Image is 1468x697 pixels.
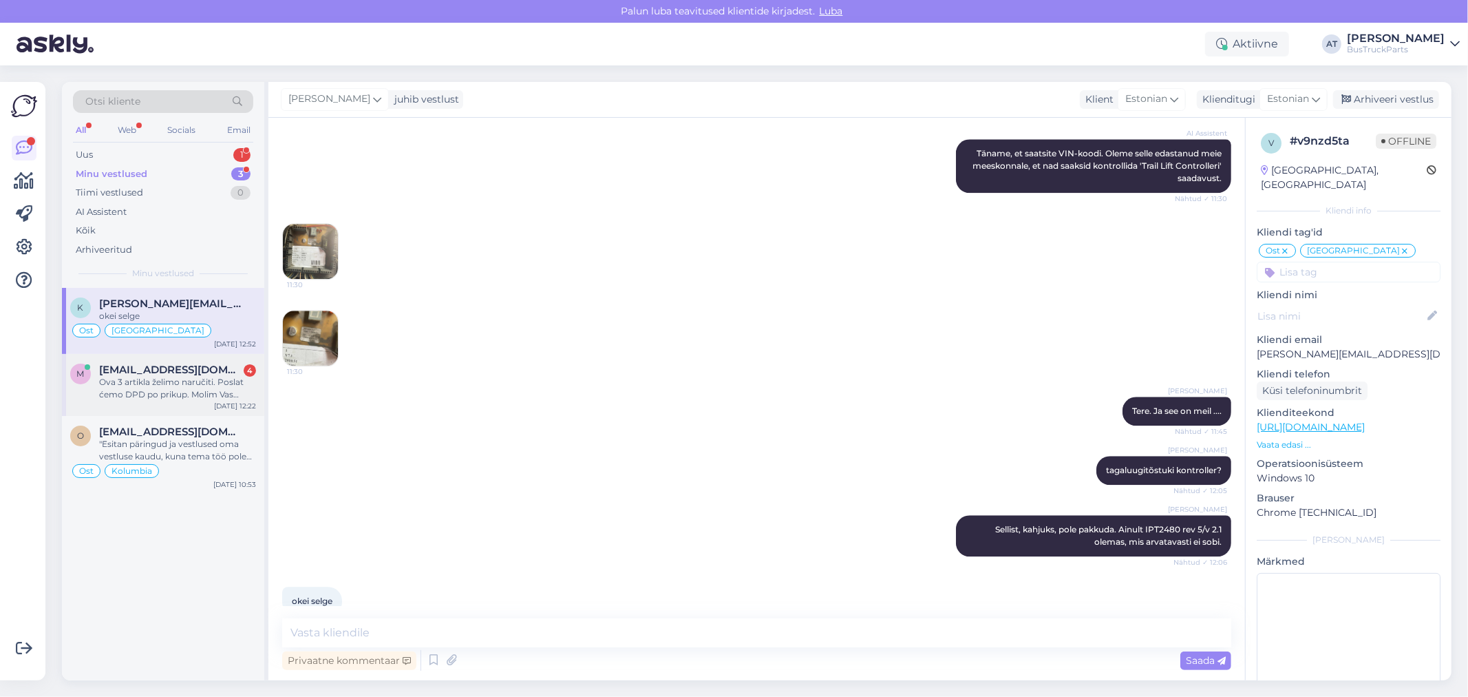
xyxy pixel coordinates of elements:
[1347,33,1460,55] a: [PERSON_NAME]BusTruckParts
[287,366,339,377] span: 11:30
[1257,471,1440,486] p: Windows 10
[1173,486,1227,496] span: Nähtud ✓ 12:05
[1257,506,1440,520] p: Chrome [TECHNICAL_ID]
[287,280,339,290] span: 11:30
[214,339,256,349] div: [DATE] 12:52
[283,224,338,279] img: Attachment
[1376,134,1436,149] span: Offline
[1322,34,1341,54] div: AT
[1257,205,1440,217] div: Kliendi info
[1080,92,1114,107] div: Klient
[214,401,256,411] div: [DATE] 12:22
[99,376,256,401] div: Ova 3 artikla želimo naručiti. Poslat ćemo DPD po prikup. Molim Vas predračun (bez VATa)
[11,93,37,119] img: Askly Logo
[1168,445,1227,455] span: [PERSON_NAME]
[1267,92,1309,107] span: Estonian
[1257,457,1440,471] p: Operatsioonisüsteem
[99,364,242,376] span: mate@silo-dobranic.hr
[283,311,338,366] img: Attachment
[99,298,242,310] span: kevin@ektrans.ee
[244,364,256,377] div: 4
[99,438,256,463] div: "Esitan päringud ja vestlused oma vestluse kaudu, kuna tema töö pole kergete killast." - Ma [PERS...
[1257,262,1440,282] input: Lisa tag
[1266,247,1280,255] span: Ost
[1186,654,1226,667] span: Saada
[111,326,204,335] span: [GEOGRAPHIC_DATA]
[292,596,332,606] span: okei selge
[76,243,132,257] div: Arhiveeritud
[213,479,256,490] div: [DATE] 10:53
[1307,247,1400,255] span: [GEOGRAPHIC_DATA]
[1257,439,1440,451] p: Vaata edasi ...
[1257,534,1440,546] div: [PERSON_NAME]
[1333,90,1439,109] div: Arhiveeri vestlus
[1268,138,1274,148] span: v
[1125,92,1167,107] span: Estonian
[76,205,127,219] div: AI Assistent
[1257,225,1440,240] p: Kliendi tag'id
[1290,133,1376,149] div: # v9nzd5ta
[1257,288,1440,302] p: Kliendi nimi
[1257,421,1365,433] a: [URL][DOMAIN_NAME]
[282,652,416,670] div: Privaatne kommentaar
[1257,554,1440,569] p: Märkmed
[1175,426,1227,437] span: Nähtud ✓ 11:45
[1347,44,1445,55] div: BusTruckParts
[99,426,242,438] span: olgalizeth03@gmail.com
[76,224,96,238] div: Kõik
[288,92,370,107] span: [PERSON_NAME]
[77,368,85,379] span: m
[1176,128,1227,138] span: AI Assistent
[76,186,143,200] div: Tiimi vestlused
[1257,333,1440,347] p: Kliendi email
[233,148,251,162] div: 1
[1175,194,1227,204] span: Nähtud ✓ 11:30
[972,148,1224,183] span: Täname, et saatsite VIN-koodi. Oleme selle edastanud meie meeskonnale, et nad saaksid kontrollida...
[1257,382,1368,400] div: Küsi telefoninumbrit
[77,430,84,441] span: o
[132,267,194,280] span: Minu vestlused
[1257,309,1425,324] input: Lisa nimi
[224,121,253,139] div: Email
[1257,406,1440,420] p: Klienditeekond
[78,302,84,313] span: k
[99,310,256,322] div: okei selge
[76,148,93,162] div: Uus
[164,121,198,139] div: Socials
[389,92,459,107] div: juhib vestlust
[76,167,147,181] div: Minu vestlused
[111,467,152,475] span: Kolumbia
[1106,465,1222,475] span: tagaluugitõstuki kontroller?
[73,121,89,139] div: All
[1257,491,1440,506] p: Brauser
[1257,367,1440,382] p: Kliendi telefon
[1197,92,1255,107] div: Klienditugi
[995,524,1224,547] span: Sellist, kahjuks, pole pakkuda. Ainult IPT2480 rev 5/v 2.1 olemas, mis arvatavasti ei sobi.
[1132,406,1222,416] span: Tere. Ja see on meil ....
[115,121,139,139] div: Web
[231,186,251,200] div: 0
[1261,163,1427,192] div: [GEOGRAPHIC_DATA], [GEOGRAPHIC_DATA]
[1173,557,1227,568] span: Nähtud ✓ 12:06
[1168,504,1227,514] span: [PERSON_NAME]
[1257,347,1440,362] p: [PERSON_NAME][EMAIL_ADDRESS][DOMAIN_NAME]
[79,467,94,475] span: Ost
[79,326,94,335] span: Ost
[231,167,251,181] div: 3
[816,5,847,17] span: Luba
[1168,386,1227,396] span: [PERSON_NAME]
[1347,33,1445,44] div: [PERSON_NAME]
[1205,32,1289,56] div: Aktiivne
[85,94,140,109] span: Otsi kliente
